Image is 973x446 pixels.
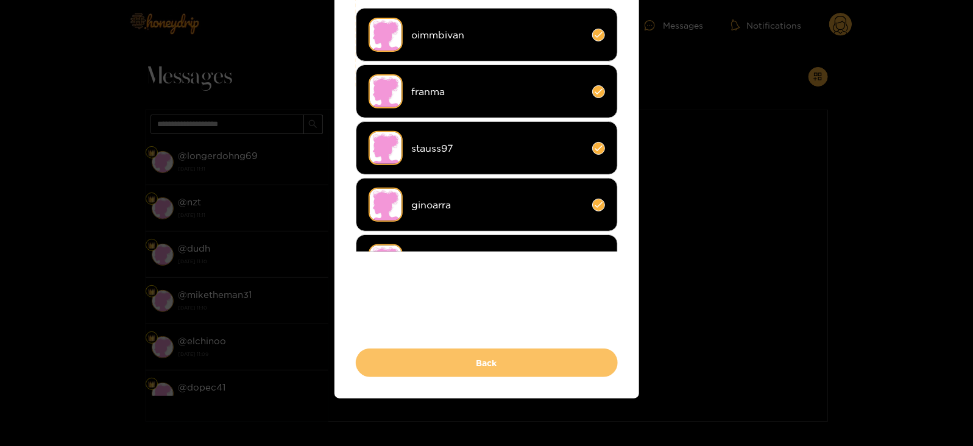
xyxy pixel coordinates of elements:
[412,198,583,212] span: ginoarra
[369,18,403,52] img: no-avatar.png
[369,244,403,278] img: no-avatar.png
[412,85,583,99] span: franma
[412,141,583,155] span: stauss97
[369,74,403,108] img: no-avatar.png
[369,131,403,165] img: no-avatar.png
[369,188,403,222] img: no-avatar.png
[356,349,618,377] button: Back
[412,28,583,42] span: oimmbivan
